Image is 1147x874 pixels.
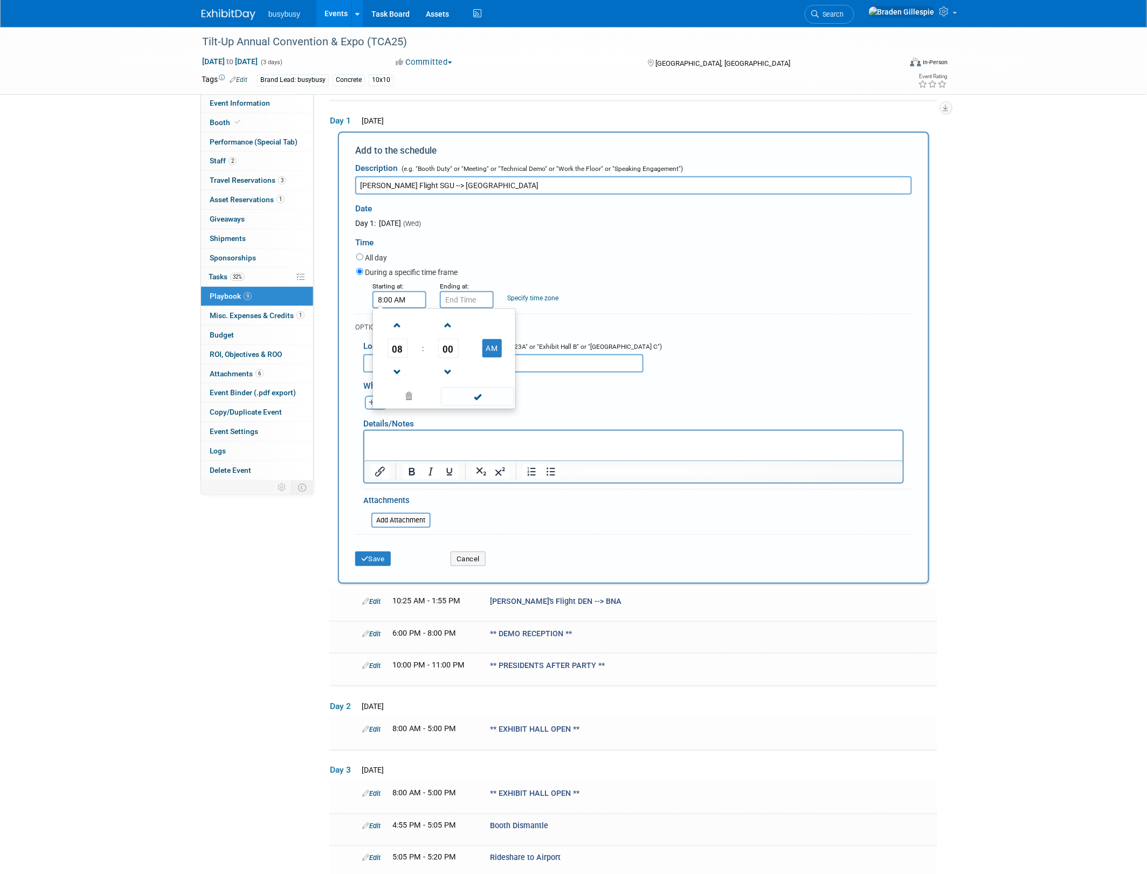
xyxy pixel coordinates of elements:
span: [DATE] [377,219,401,228]
td: Toggle Event Tabs [292,480,314,494]
span: [GEOGRAPHIC_DATA], [GEOGRAPHIC_DATA] [655,59,790,67]
span: Budget [210,331,234,339]
div: Who's involved? [363,375,912,393]
span: Playbook [210,292,252,300]
label: All day [365,252,387,263]
span: (e.g. "Exhibit Booth" or "Meeting Room 123A" or "Exhibit Hall B" or "[GEOGRAPHIC_DATA] C") [397,343,662,350]
button: AM [482,339,502,357]
a: Edit [362,790,381,798]
span: Staff [210,156,237,165]
a: Event Settings [201,422,313,441]
small: Ending at: [440,283,469,290]
button: Subscript [472,464,490,479]
span: Pick Minute [438,339,459,358]
span: Booth [210,118,243,127]
a: Specify time zone [507,294,558,302]
span: 1 [296,311,305,319]
a: Budget [201,326,313,345]
button: Save [355,552,391,567]
span: Day 1: [355,219,376,228]
label: During a specific time frame [365,267,458,278]
span: Asset Reservations [210,195,285,204]
span: Day 1 [330,115,357,127]
span: Day 2 [330,700,357,712]
button: Committed [392,57,457,68]
a: Decrement Hour [388,358,408,386]
small: Starting at: [372,283,404,290]
a: ROI, Objectives & ROO [201,345,313,364]
a: Misc. Expenses & Credits1 [201,306,313,325]
a: Giveaways [201,210,313,229]
span: 9 [244,292,252,300]
div: In-Person [923,58,948,66]
span: Sponsorships [210,253,256,262]
span: Booth Dismantle [490,822,548,831]
a: Booth [201,113,313,132]
span: Attachments [210,369,264,378]
div: Time [355,229,912,251]
button: Numbered list [523,464,541,479]
a: Clear selection [375,389,442,404]
span: Performance (Special Tab) [210,137,298,146]
span: Copy/Duplicate Event [210,408,282,416]
button: Underline [440,464,459,479]
td: : [420,339,426,358]
div: Event Rating [918,74,948,79]
span: 32% [230,273,245,281]
a: Copy/Duplicate Event [201,403,313,422]
span: Description [355,163,398,173]
a: Event Information [201,94,313,113]
div: OPTIONAL DETAILS: [355,322,912,332]
span: Event Settings [210,427,258,436]
img: ExhibitDay [202,9,255,20]
a: Edit [362,854,381,862]
span: (Wed) [403,219,421,228]
span: 6 [255,369,264,377]
a: Performance (Special Tab) [201,133,313,152]
span: busybusy [268,10,300,18]
span: Delete Event [210,466,251,474]
div: Attachments [363,495,431,509]
a: Edit [362,822,381,830]
a: Increment Hour [388,311,408,339]
div: Concrete [333,74,365,86]
span: Misc. Expenses & Credits [210,311,305,320]
a: Tasks32% [201,267,313,286]
a: Edit [362,662,381,670]
span: 5:05 PM - 5:20 PM [392,853,456,862]
span: [DATE] [358,702,384,711]
a: Travel Reservations3 [201,171,313,190]
button: Cancel [451,552,486,567]
button: Superscript [491,464,509,479]
div: Date [355,195,578,218]
a: Edit [230,76,247,84]
a: Staff2 [201,152,313,170]
span: ROI, Objectives & ROO [210,350,282,359]
span: Day 3 [330,765,357,776]
a: Edit [362,597,381,605]
span: Search [819,10,844,18]
a: Search [805,5,854,24]
img: Format-Inperson.png [910,58,921,66]
a: Increment Minute [438,311,459,339]
input: Start Time [372,291,426,308]
span: Travel Reservations [210,176,286,184]
a: Playbook9 [201,287,313,306]
div: Event Format [837,56,948,72]
span: 4:55 PM - 5:05 PM [392,821,456,830]
span: [DATE] [358,766,384,775]
span: Giveaways [210,215,245,223]
div: Add to the schedule [355,144,912,157]
span: ** EXHIBIT HALL OPEN ** [490,725,579,734]
iframe: Rich Text Area [364,431,903,460]
button: Bullet list [542,464,560,479]
span: Logs [210,446,226,455]
button: Italic [422,464,440,479]
input: End Time [440,291,494,308]
div: Tilt-Up Annual Convention & Expo (TCA25) [198,32,885,52]
span: 2 [229,157,237,165]
span: Event Binder (.pdf export) [210,388,296,397]
a: Event Binder (.pdf export) [201,383,313,402]
span: ** EXHIBIT HALL OPEN ** [490,789,579,799]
